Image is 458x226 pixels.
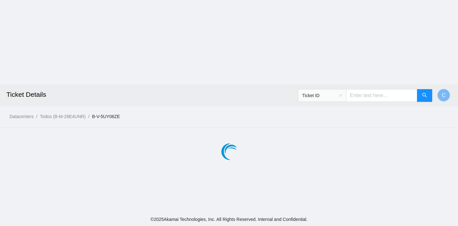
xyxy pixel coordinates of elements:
input: Enter text here... [346,89,417,102]
span: / [88,114,89,119]
a: B-V-5UY06ZE [92,114,120,119]
a: Todos (B-M-28E4UNR) [40,114,86,119]
span: search [422,93,427,99]
a: Datacenters [10,114,33,119]
button: C [437,89,450,102]
span: C [442,91,446,99]
span: Ticket ID [302,91,342,100]
span: / [36,114,37,119]
h2: Ticket Details [6,84,318,105]
button: search [417,89,432,102]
